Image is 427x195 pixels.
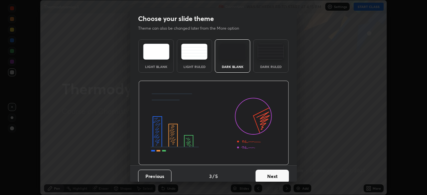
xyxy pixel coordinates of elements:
button: Next [256,170,289,183]
div: Light Ruled [181,65,208,68]
img: darkRuledTheme.de295e13.svg [258,44,284,60]
img: darkThemeBanner.d06ce4a2.svg [138,81,289,165]
div: Dark Ruled [258,65,284,68]
div: Light Blank [143,65,169,68]
img: lightTheme.e5ed3b09.svg [143,44,169,60]
div: Dark Blank [219,65,246,68]
img: lightRuledTheme.5fabf969.svg [181,44,207,60]
h4: / [212,173,215,180]
h4: 3 [209,173,212,180]
h4: 5 [215,173,218,180]
h2: Choose your slide theme [138,14,214,23]
img: darkTheme.f0cc69e5.svg [220,44,246,60]
p: Theme can also be changed later from the More option [138,25,246,31]
button: Previous [138,170,171,183]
